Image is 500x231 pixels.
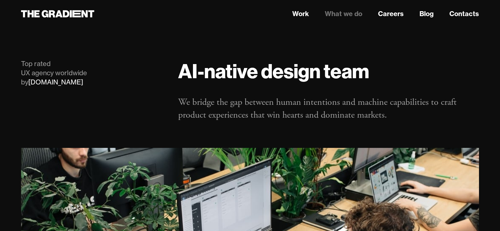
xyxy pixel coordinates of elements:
p: We bridge the gap between human intentions and machine capabilities to craft product experiences ... [178,96,479,122]
h1: AI-native design team [178,59,479,83]
div: Top rated UX agency worldwide by [21,59,165,87]
a: Contacts [449,9,479,19]
a: [DOMAIN_NAME] [28,78,83,86]
a: Careers [378,9,404,19]
a: Blog [419,9,434,19]
a: Work [292,9,309,19]
a: What we do [325,9,362,19]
